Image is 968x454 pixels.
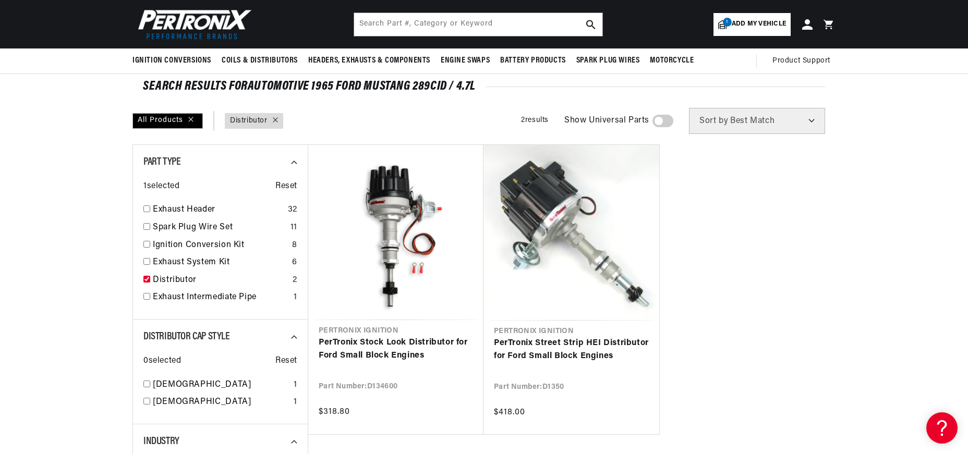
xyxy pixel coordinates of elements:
div: 2 [293,274,297,287]
span: 1 [723,18,732,27]
a: [DEMOGRAPHIC_DATA] [153,378,289,392]
summary: Coils & Distributors [216,48,303,73]
span: Ignition Conversions [132,55,211,66]
div: 1 [294,378,297,392]
span: Add my vehicle [732,19,786,29]
span: 2 results [521,116,549,124]
a: 1Add my vehicle [713,13,791,36]
div: SEARCH RESULTS FOR Automotive 1965 Ford Mustang 289cid / 4.7L [143,81,825,92]
a: PerTronix Street Strip HEI Distributor for Ford Small Block Engines [494,337,649,363]
summary: Motorcycle [645,48,699,73]
summary: Spark Plug Wires [571,48,645,73]
div: 8 [292,239,297,252]
a: Distributor [230,115,268,127]
span: Sort by [699,117,728,125]
a: PerTronix Stock Look Distributor for Ford Small Block Engines [319,336,473,363]
div: 11 [291,221,297,235]
summary: Product Support [772,48,836,73]
img: Pertronix [132,6,252,42]
span: Engine Swaps [441,55,490,66]
span: 1 selected [143,180,179,193]
a: Spark Plug Wire Set [153,221,286,235]
summary: Engine Swaps [435,48,495,73]
input: Search Part #, Category or Keyword [354,13,602,36]
summary: Ignition Conversions [132,48,216,73]
span: Motorcycle [650,55,694,66]
span: Show Universal Parts [564,114,649,128]
a: Distributor [153,274,288,287]
span: Coils & Distributors [222,55,298,66]
div: All Products [132,113,203,129]
span: Reset [275,180,297,193]
a: Exhaust Header [153,203,284,217]
span: Battery Products [500,55,566,66]
summary: Battery Products [495,48,571,73]
a: [DEMOGRAPHIC_DATA] [153,396,289,409]
a: Ignition Conversion Kit [153,239,288,252]
div: 6 [292,256,297,269]
a: Exhaust System Kit [153,256,288,269]
span: Part Type [143,157,180,167]
span: Spark Plug Wires [576,55,640,66]
span: Distributor Cap Style [143,332,230,342]
span: 0 selected [143,354,181,368]
span: Product Support [772,55,830,67]
span: Reset [275,354,297,368]
span: Industry [143,436,179,447]
div: 1 [294,396,297,409]
div: 32 [288,203,297,217]
span: Headers, Exhausts & Components [308,55,430,66]
summary: Headers, Exhausts & Components [303,48,435,73]
a: Exhaust Intermediate Pipe [153,291,289,304]
select: Sort by [689,108,825,134]
div: 1 [294,291,297,304]
button: search button [579,13,602,36]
